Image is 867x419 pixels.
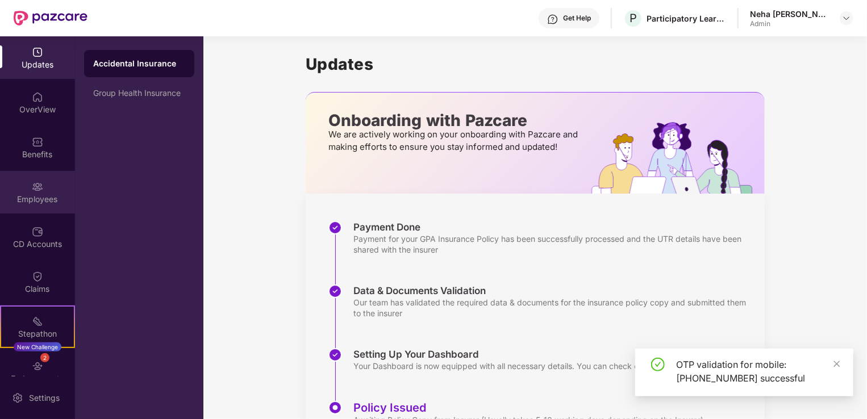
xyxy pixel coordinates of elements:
[676,358,840,385] div: OTP validation for mobile: [PHONE_NUMBER] successful
[32,361,43,372] img: svg+xml;base64,PHN2ZyBpZD0iRW5kb3JzZW1lbnRzIiB4bWxucz0iaHR0cDovL3d3dy53My5vcmcvMjAwMC9zdmciIHdpZH...
[353,348,723,361] div: Setting Up Your Dashboard
[353,401,703,414] div: Policy Issued
[353,233,753,255] div: Payment for your GPA Insurance Policy has been successfully processed and the UTR details have be...
[14,11,87,26] img: New Pazcare Logo
[32,181,43,192] img: svg+xml;base64,PHN2ZyBpZD0iRW1wbG95ZWVzIiB4bWxucz0iaHR0cDovL3d3dy53My5vcmcvMjAwMC9zdmciIHdpZHRoPS...
[353,284,753,297] div: Data & Documents Validation
[93,58,185,69] div: Accidental Insurance
[651,358,665,371] span: check-circle
[842,14,851,23] img: svg+xml;base64,PHN2ZyBpZD0iRHJvcGRvd24tMzJ4MzIiIHhtbG5zPSJodHRwOi8vd3d3LnczLm9yZy8yMDAwL3N2ZyIgd2...
[591,122,765,194] img: hrOnboarding
[353,297,753,319] div: Our team has validated the required data & documents for the insurance policy copy and submitted ...
[647,13,726,24] div: Participatory Learning and action network foundation
[93,89,185,98] div: Group Health Insurance
[750,9,830,19] div: Neha [PERSON_NAME]
[328,128,581,153] p: We are actively working on your onboarding with Pazcare and making efforts to ensure you stay inf...
[14,342,61,351] div: New Challenge
[32,47,43,58] img: svg+xml;base64,PHN2ZyBpZD0iVXBkYXRlZCIgeG1sbnM9Imh0dHA6Ly93d3cudzMub3JnLzIwMDAvc3ZnIiB3aWR0aD0iMj...
[547,14,558,25] img: svg+xml;base64,PHN2ZyBpZD0iSGVscC0zMngzMiIgeG1sbnM9Imh0dHA6Ly93d3cudzMub3JnLzIwMDAvc3ZnIiB3aWR0aD...
[353,221,753,233] div: Payment Done
[328,284,342,298] img: svg+xml;base64,PHN2ZyBpZD0iU3RlcC1Eb25lLTMyeDMyIiB4bWxucz0iaHR0cDovL3d3dy53My5vcmcvMjAwMC9zdmciIH...
[328,221,342,234] img: svg+xml;base64,PHN2ZyBpZD0iU3RlcC1Eb25lLTMyeDMyIiB4bWxucz0iaHR0cDovL3d3dy53My5vcmcvMjAwMC9zdmciIH...
[328,348,342,362] img: svg+xml;base64,PHN2ZyBpZD0iU3RlcC1Eb25lLTMyeDMyIiB4bWxucz0iaHR0cDovL3d3dy53My5vcmcvMjAwMC9zdmciIH...
[306,55,765,74] h1: Updates
[32,226,43,237] img: svg+xml;base64,PHN2ZyBpZD0iQ0RfQWNjb3VudHMiIGRhdGEtbmFtZT0iQ0QgQWNjb3VudHMiIHhtbG5zPSJodHRwOi8vd3...
[328,115,581,125] p: Onboarding with Pazcare
[630,11,637,25] span: P
[32,271,43,282] img: svg+xml;base64,PHN2ZyBpZD0iQ2xhaW0iIHhtbG5zPSJodHRwOi8vd3d3LnczLm9yZy8yMDAwL3N2ZyIgd2lkdGg9IjIwIi...
[750,19,830,28] div: Admin
[32,136,43,148] img: svg+xml;base64,PHN2ZyBpZD0iQmVuZWZpdHMiIHhtbG5zPSJodHRwOi8vd3d3LnczLm9yZy8yMDAwL3N2ZyIgd2lkdGg9Ij...
[26,392,63,404] div: Settings
[328,401,342,414] img: svg+xml;base64,PHN2ZyBpZD0iU3RlcC1BY3RpdmUtMzJ4MzIiIHhtbG5zPSJodHRwOi8vd3d3LnczLm9yZy8yMDAwL3N2Zy...
[563,14,591,23] div: Get Help
[833,360,841,368] span: close
[32,91,43,103] img: svg+xml;base64,PHN2ZyBpZD0iSG9tZSIgeG1sbnM9Imh0dHA6Ly93d3cudzMub3JnLzIwMDAvc3ZnIiB3aWR0aD0iMjAiIG...
[353,361,723,371] div: Your Dashboard is now equipped with all necessary details. You can check out the details from
[12,392,23,404] img: svg+xml;base64,PHN2ZyBpZD0iU2V0dGluZy0yMHgyMCIgeG1sbnM9Imh0dHA6Ly93d3cudzMub3JnLzIwMDAvc3ZnIiB3aW...
[32,316,43,327] img: svg+xml;base64,PHN2ZyB4bWxucz0iaHR0cDovL3d3dy53My5vcmcvMjAwMC9zdmciIHdpZHRoPSIyMSIgaGVpZ2h0PSIyMC...
[40,353,49,362] div: 2
[1,328,74,340] div: Stepathon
